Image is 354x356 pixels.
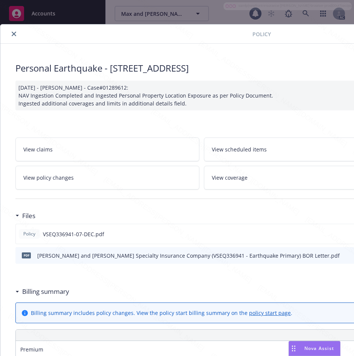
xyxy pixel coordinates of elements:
span: View claims [23,145,53,153]
span: Nova Assist [304,345,334,351]
span: View scheduled items [212,145,267,153]
div: [PERSON_NAME] and [PERSON_NAME] Specialty Insurance Company (VSEQ336941 - Earthquake Primary) BOR... [37,252,340,260]
span: VSEQ336941-07-DEC.pdf [43,230,104,238]
div: Drag to move [289,341,298,356]
span: View coverage [212,174,248,182]
button: close [9,29,18,38]
div: Billing summary includes policy changes. View the policy start billing summary on the . [31,309,292,317]
div: Files [15,211,35,221]
a: View claims [15,138,199,161]
span: Policy [252,30,271,38]
span: View policy changes [23,174,74,182]
a: policy start page [249,309,291,316]
span: Policy [22,231,37,237]
span: Premium [20,346,43,353]
div: Billing summary [15,287,69,296]
button: Nova Assist [289,341,340,356]
h3: Files [22,211,35,221]
span: pdf [22,252,31,258]
h3: Billing summary [22,287,69,296]
a: View policy changes [15,166,199,189]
